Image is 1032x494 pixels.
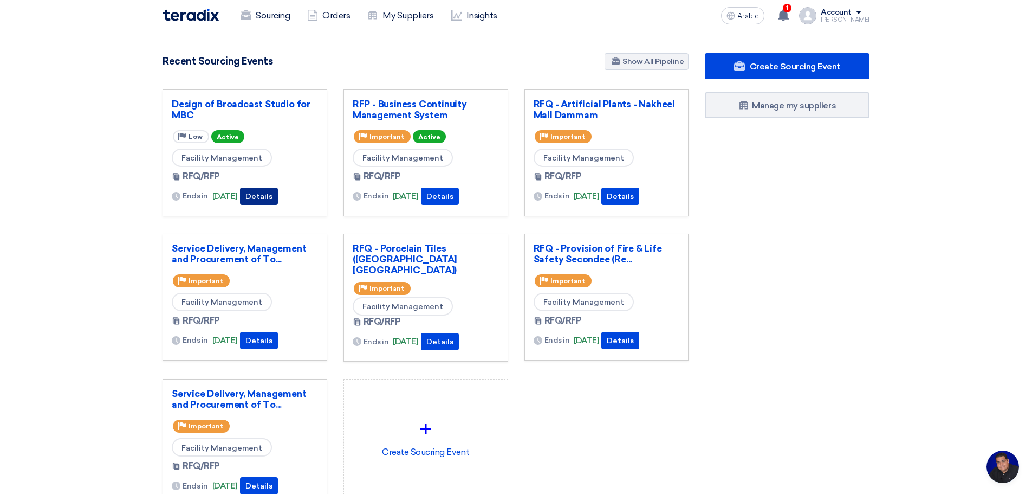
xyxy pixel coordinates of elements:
[364,171,401,182] font: RFQ/RFP
[544,191,570,201] font: Ends in
[245,482,272,491] font: Details
[359,4,442,28] a: My Suppliers
[189,133,203,140] font: Low
[322,10,350,21] font: Orders
[421,333,459,350] button: Details
[605,53,689,70] a: Show All Pipeline
[986,451,1019,483] a: Open chat
[240,188,278,205] button: Details
[212,191,238,201] font: [DATE]
[183,191,208,201] font: Ends in
[443,4,506,28] a: Insights
[353,99,467,120] font: RFP - Business Continuity Management System
[256,10,290,21] font: Sourcing
[418,133,440,141] font: Active
[574,336,599,345] font: [DATE]
[212,336,238,345] font: [DATE]
[183,171,220,182] font: RFQ/RFP
[364,337,389,347] font: Ends in
[601,188,639,205] button: Details
[544,171,582,182] font: RFQ/RFP
[607,336,634,345] font: Details
[550,277,585,285] font: Important
[181,443,262,452] font: Facility Management
[534,243,662,265] font: RFQ - Provision of Fire & Life Safety Secondee (Re...
[163,55,272,67] font: Recent Sourcing Events
[737,11,759,21] font: Arabic
[752,100,836,111] font: Manage my suppliers
[369,133,404,140] font: Important
[721,7,764,24] button: Arabic
[181,153,262,163] font: Facility Management
[821,16,869,23] font: [PERSON_NAME]
[172,243,306,265] font: Service Delivery, Management and Procurement of To...
[426,337,453,347] font: Details
[212,481,238,491] font: [DATE]
[382,447,469,457] font: Create Soucring Event
[189,422,223,430] font: Important
[172,243,318,265] a: Service Delivery, Management and Procurement of To...
[393,337,418,347] font: [DATE]
[364,317,401,327] font: RFQ/RFP
[534,99,675,120] font: RFQ - Artificial Plants - Nakheel Mall Dammam
[362,302,443,311] font: Facility Management
[353,99,499,120] a: RFP - Business Continuity Management System
[172,388,306,410] font: Service Delivery, Management and Procurement of To...
[382,10,433,21] font: My Suppliers
[543,153,624,163] font: Facility Management
[420,416,431,442] font: +
[393,191,418,201] font: [DATE]
[353,243,457,275] font: RFQ - Porcelain Tiles ([GEOGRAPHIC_DATA] [GEOGRAPHIC_DATA])
[245,336,272,345] font: Details
[799,7,816,24] img: profile_test.png
[183,336,208,345] font: Ends in
[421,188,459,205] button: Details
[550,133,585,140] font: Important
[232,4,298,28] a: Sourcing
[705,92,869,118] a: Manage my suppliers
[364,191,389,201] font: Ends in
[750,61,840,72] font: Create Sourcing Event
[601,332,639,349] button: Details
[172,388,318,410] a: Service Delivery, Management and Procurement of To...
[245,192,272,201] font: Details
[574,191,599,201] font: [DATE]
[183,482,208,491] font: Ends in
[172,99,318,120] a: Design of Broadcast Studio for MBC
[466,10,497,21] font: Insights
[163,9,219,21] img: Teradix logo
[183,461,220,471] font: RFQ/RFP
[426,192,453,201] font: Details
[622,57,684,66] font: Show All Pipeline
[240,332,278,349] button: Details
[544,316,582,326] font: RFQ/RFP
[353,243,499,275] a: RFQ - Porcelain Tiles ([GEOGRAPHIC_DATA] [GEOGRAPHIC_DATA])
[183,316,220,326] font: RFQ/RFP
[534,99,680,120] a: RFQ - Artificial Plants - Nakheel Mall Dammam
[543,298,624,307] font: Facility Management
[607,192,634,201] font: Details
[298,4,359,28] a: Orders
[181,298,262,307] font: Facility Management
[544,336,570,345] font: Ends in
[369,285,404,292] font: Important
[172,99,310,120] font: Design of Broadcast Studio for MBC
[189,277,223,285] font: Important
[786,4,789,12] font: 1
[821,8,852,17] font: Account
[217,133,239,141] font: Active
[362,153,443,163] font: Facility Management
[534,243,680,265] a: RFQ - Provision of Fire & Life Safety Secondee (Re...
